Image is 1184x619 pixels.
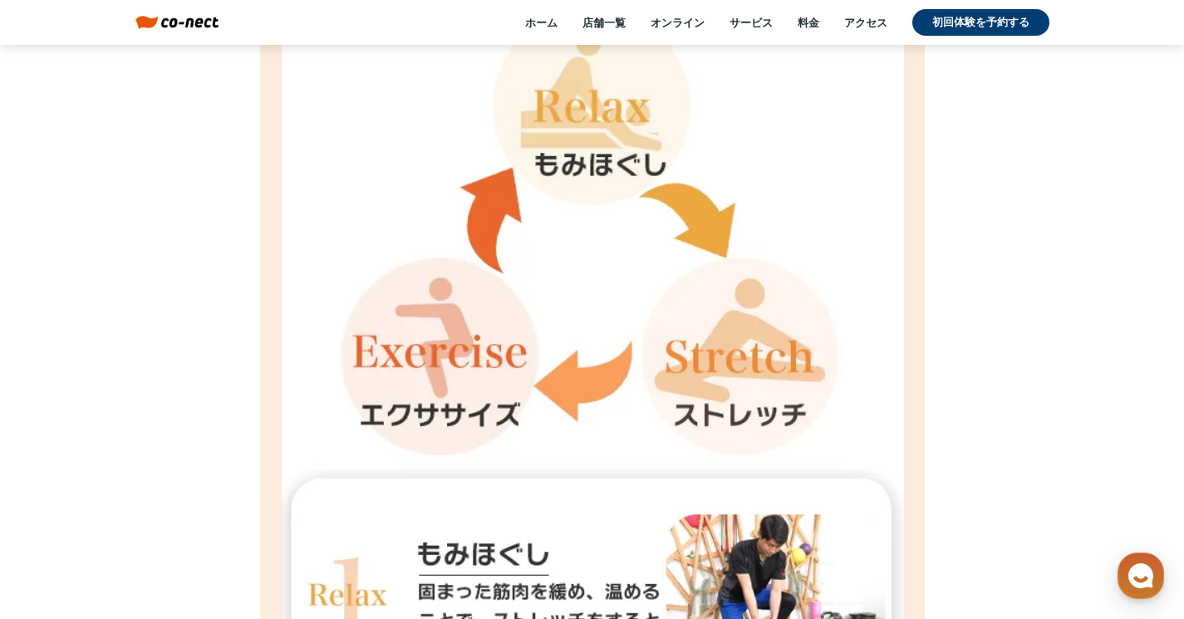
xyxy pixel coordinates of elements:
span: ホーム [42,506,72,519]
a: ホーム [525,15,558,30]
a: 設定 [214,481,319,523]
a: アクセス [844,15,887,30]
a: オンライン [651,15,705,30]
a: サービス [730,15,773,30]
a: 初回体験を予約する [912,9,1049,36]
span: 設定 [257,506,277,519]
a: 料金 [798,15,819,30]
a: 店舗一覧 [582,15,626,30]
a: チャット [110,481,214,523]
span: チャット [142,507,182,520]
a: ホーム [5,481,110,523]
